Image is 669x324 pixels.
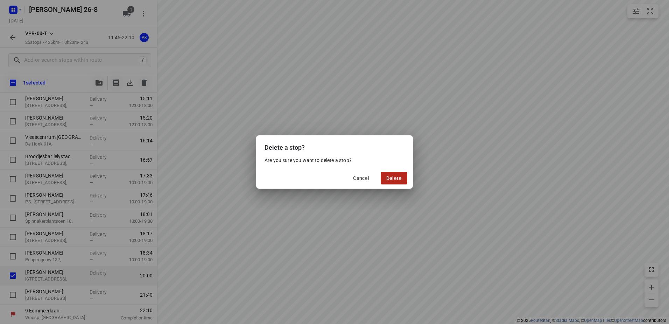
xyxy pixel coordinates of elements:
span: Cancel [353,175,369,181]
button: Delete [381,172,407,184]
button: Cancel [347,172,375,184]
p: Are you sure you want to delete a stop? [265,157,404,164]
span: Delete [386,175,402,181]
div: Delete a stop? [256,135,413,157]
